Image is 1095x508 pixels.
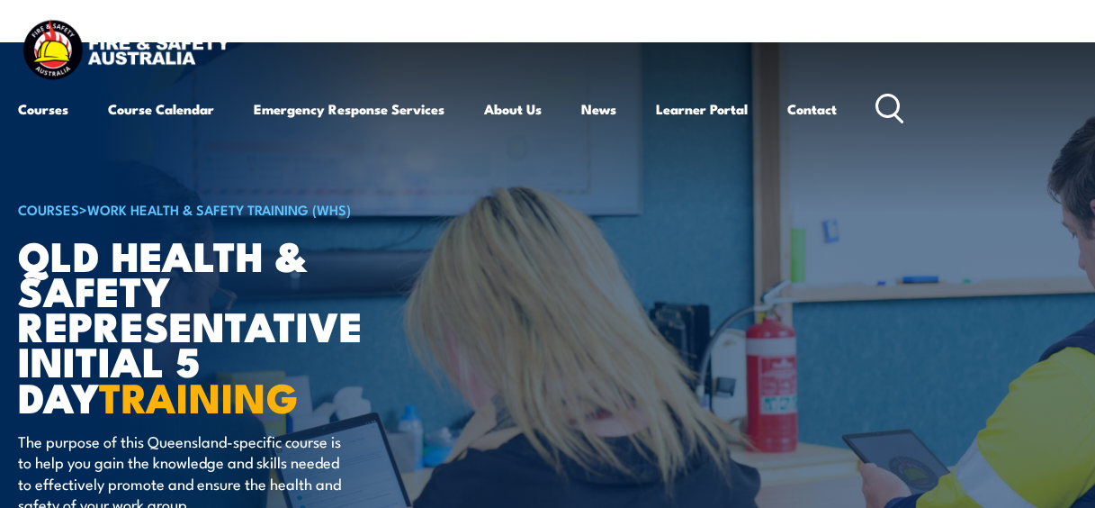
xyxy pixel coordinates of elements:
a: Work Health & Safety Training (WHS) [87,199,351,219]
a: Course Calendar [108,87,214,131]
h6: > [18,198,462,220]
a: News [581,87,616,131]
a: Contact [787,87,837,131]
a: Learner Portal [656,87,748,131]
strong: TRAINING [99,365,299,427]
a: COURSES [18,199,79,219]
a: Courses [18,87,68,131]
h1: QLD Health & Safety Representative Initial 5 Day [18,237,462,413]
a: Emergency Response Services [254,87,444,131]
a: About Us [484,87,542,131]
